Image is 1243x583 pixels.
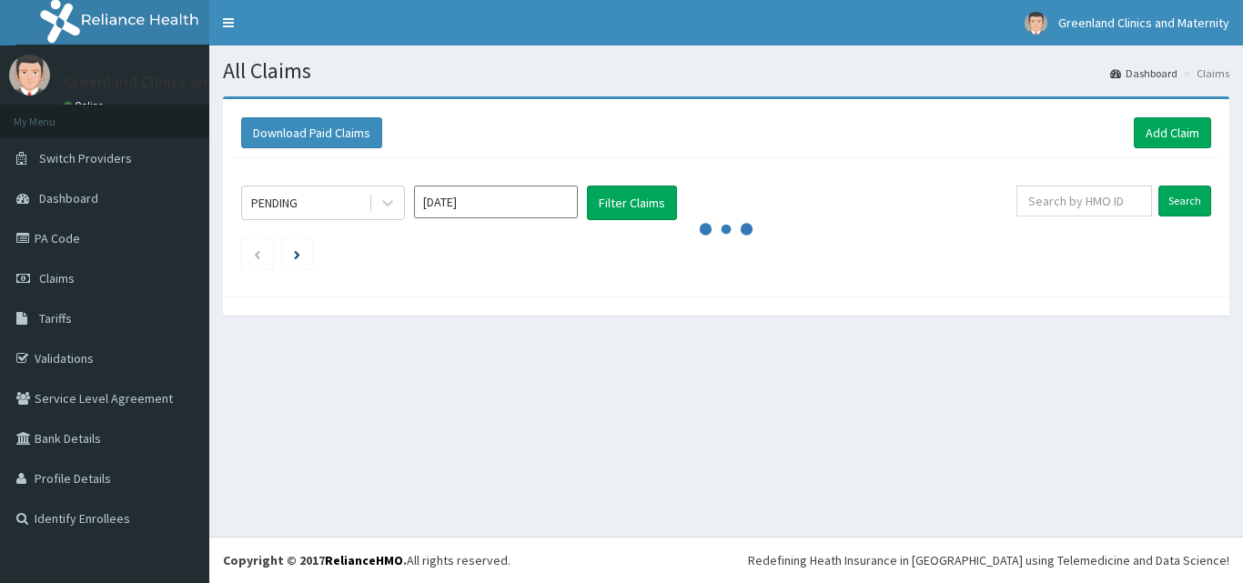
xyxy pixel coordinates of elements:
li: Claims [1179,65,1229,81]
div: Redefining Heath Insurance in [GEOGRAPHIC_DATA] using Telemedicine and Data Science! [748,551,1229,569]
span: Tariffs [39,310,72,327]
a: Dashboard [1110,65,1177,81]
img: User Image [9,55,50,95]
a: Previous page [253,246,261,262]
a: Add Claim [1134,117,1211,148]
span: Greenland Clinics and Maternity [1058,15,1229,31]
p: Greenland Clinics and Maternity [64,74,289,90]
input: Search [1158,186,1211,216]
div: PENDING [251,194,298,212]
a: Next page [294,246,300,262]
span: Switch Providers [39,150,132,166]
button: Filter Claims [587,186,677,220]
h1: All Claims [223,59,1229,83]
a: Online [64,99,107,112]
img: User Image [1025,12,1047,35]
input: Select Month and Year [414,186,578,218]
a: RelianceHMO [325,552,403,568]
button: Download Paid Claims [241,117,382,148]
footer: All rights reserved. [209,537,1243,583]
span: Dashboard [39,190,98,206]
strong: Copyright © 2017 . [223,552,407,568]
span: Claims [39,270,75,286]
svg: audio-loading [699,202,753,256]
input: Search by HMO ID [1016,186,1152,216]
